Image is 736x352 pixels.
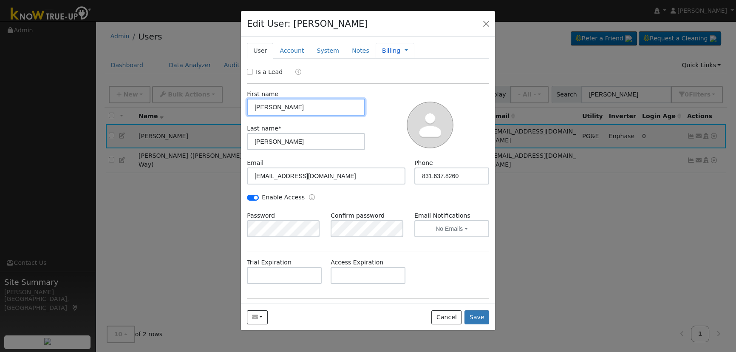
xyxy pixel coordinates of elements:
label: Access Expiration [331,258,383,267]
a: System [310,43,345,59]
button: laltizio@sbcglobal.net [247,310,268,325]
h4: Edit User: [PERSON_NAME] [247,17,368,31]
span: Required [278,125,281,132]
label: Phone [414,159,433,167]
label: Email Notifications [414,211,489,220]
label: Confirm password [331,211,385,220]
a: Account [273,43,310,59]
label: Email [247,159,263,167]
input: Is a Lead [247,69,253,75]
button: Cancel [431,310,461,325]
button: No Emails [414,220,489,237]
label: Last name [247,124,281,133]
label: Password [247,211,275,220]
a: Notes [345,43,376,59]
a: Enable Access [309,193,315,203]
a: Billing [382,46,400,55]
a: User [247,43,273,59]
a: Lead [289,68,301,77]
label: First name [247,90,278,99]
label: Trial Expiration [247,258,292,267]
label: Enable Access [262,193,305,202]
label: Is a Lead [256,68,283,77]
button: Save [464,310,489,325]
